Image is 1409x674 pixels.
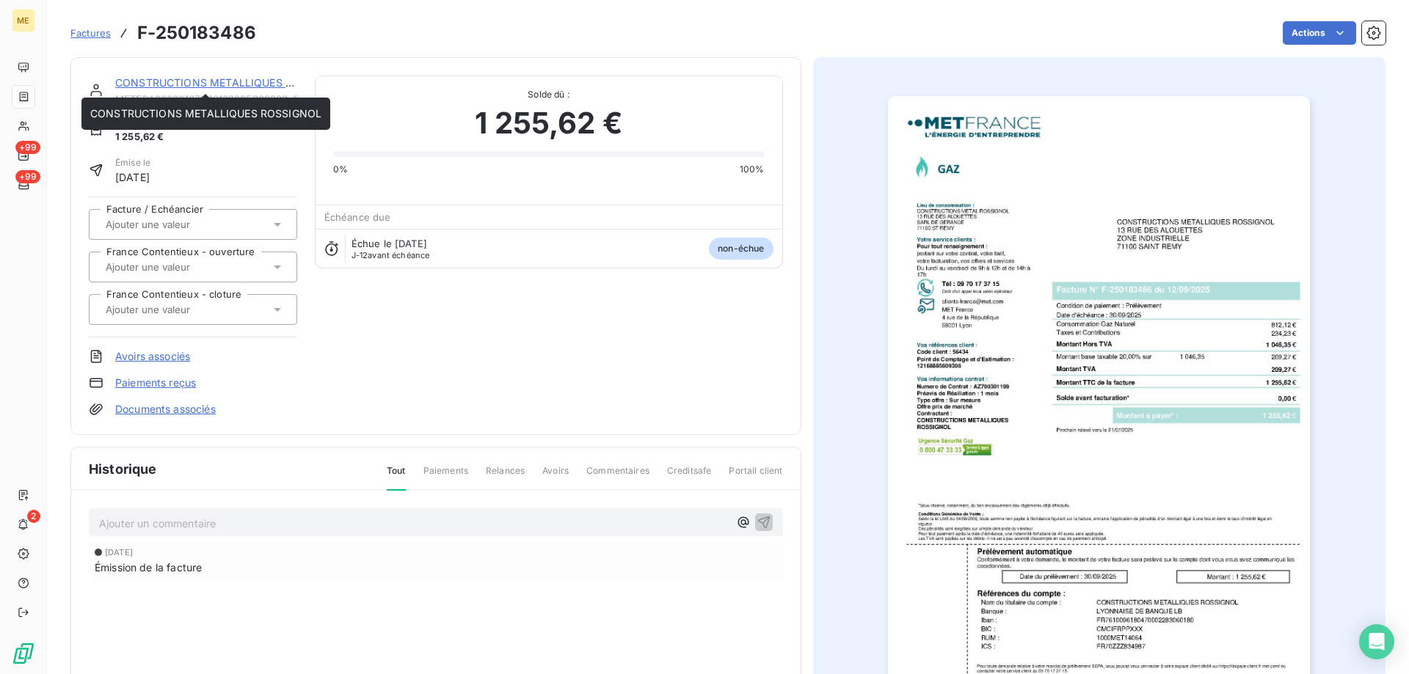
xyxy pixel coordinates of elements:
[115,402,216,417] a: Documents associés
[115,76,346,89] a: CONSTRUCTIONS METALLIQUES ROSSIGNOL
[709,238,773,260] span: non-échue
[333,88,765,101] span: Solde dû :
[104,218,252,231] input: Ajouter une valeur
[12,642,35,665] img: Logo LeanPay
[27,510,40,523] span: 2
[104,260,252,274] input: Ajouter une valeur
[115,130,175,144] span: 1 255,62 €
[105,548,133,557] span: [DATE]
[667,464,712,489] span: Creditsafe
[423,464,468,489] span: Paiements
[387,464,406,491] span: Tout
[352,250,368,260] span: J-12
[115,156,150,169] span: Émise le
[70,27,111,39] span: Factures
[137,20,256,46] h3: F-250183486
[95,560,202,575] span: Émission de la facture
[324,211,391,223] span: Échéance due
[90,107,321,120] span: CONSTRUCTIONS METALLIQUES ROSSIGNOL
[115,93,297,105] span: METFRA000001670_12168885609306-CA1
[115,349,190,364] a: Avoirs associés
[15,170,40,183] span: +99
[12,9,35,32] div: ME
[352,238,427,249] span: Échue le [DATE]
[104,303,252,316] input: Ajouter une valeur
[115,376,196,390] a: Paiements reçus
[115,169,150,185] span: [DATE]
[740,163,765,176] span: 100%
[89,459,157,479] span: Historique
[542,464,569,489] span: Avoirs
[15,141,40,154] span: +99
[333,163,348,176] span: 0%
[70,26,111,40] a: Factures
[586,464,649,489] span: Commentaires
[486,464,525,489] span: Relances
[1283,21,1356,45] button: Actions
[1359,624,1394,659] div: Open Intercom Messenger
[352,251,430,260] span: avant échéance
[729,464,782,489] span: Portail client
[475,101,622,145] span: 1 255,62 €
